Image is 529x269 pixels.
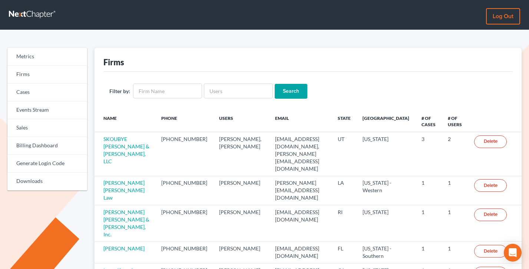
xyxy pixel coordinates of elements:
[103,136,149,164] a: SKOUBYE [PERSON_NAME] & [PERSON_NAME], LLC
[155,242,213,263] td: [PHONE_NUMBER]
[213,242,269,263] td: [PERSON_NAME]
[7,101,87,119] a: Events Stream
[269,176,332,205] td: [PERSON_NAME][EMAIL_ADDRESS][DOMAIN_NAME]
[7,48,87,66] a: Metrics
[332,111,357,132] th: State
[442,242,468,263] td: 1
[7,66,87,83] a: Firms
[269,242,332,263] td: [EMAIL_ADDRESS][DOMAIN_NAME]
[442,132,468,176] td: 2
[474,209,507,221] a: Delete
[442,111,468,132] th: # of Users
[474,245,507,257] a: Delete
[103,57,124,68] div: Firms
[155,176,213,205] td: [PHONE_NUMBER]
[7,173,87,190] a: Downloads
[269,132,332,176] td: [EMAIL_ADDRESS][DOMAIN_NAME], [PERSON_NAME][EMAIL_ADDRESS][DOMAIN_NAME]
[332,205,357,242] td: RI
[416,176,442,205] td: 1
[442,176,468,205] td: 1
[103,209,149,237] a: [PERSON_NAME] [PERSON_NAME] & [PERSON_NAME], Inc.
[7,155,87,173] a: Generate Login Code
[155,205,213,242] td: [PHONE_NUMBER]
[357,205,416,242] td: [US_STATE]
[155,132,213,176] td: [PHONE_NUMBER]
[357,132,416,176] td: [US_STATE]
[7,137,87,155] a: Billing Dashboard
[442,205,468,242] td: 1
[103,245,145,252] a: [PERSON_NAME]
[213,205,269,242] td: [PERSON_NAME]
[416,132,442,176] td: 3
[474,179,507,192] a: Delete
[213,111,269,132] th: Users
[357,176,416,205] td: [US_STATE] - Western
[357,242,416,263] td: [US_STATE] - Southern
[357,111,416,132] th: [GEOGRAPHIC_DATA]
[275,84,307,99] input: Search
[7,83,87,101] a: Cases
[332,132,357,176] td: UT
[7,119,87,137] a: Sales
[269,111,332,132] th: Email
[474,135,507,148] a: Delete
[109,87,130,95] label: Filter by:
[204,83,273,98] input: Users
[332,242,357,263] td: FL
[155,111,213,132] th: Phone
[504,244,522,262] div: Open Intercom Messenger
[133,83,202,98] input: Firm Name
[416,111,442,132] th: # of Cases
[213,132,269,176] td: [PERSON_NAME], [PERSON_NAME]
[95,111,156,132] th: Name
[103,180,145,201] a: [PERSON_NAME] [PERSON_NAME] Law
[269,205,332,242] td: [EMAIL_ADDRESS][DOMAIN_NAME]
[332,176,357,205] td: LA
[213,176,269,205] td: [PERSON_NAME]
[416,242,442,263] td: 1
[416,205,442,242] td: 1
[486,8,520,24] a: Log out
